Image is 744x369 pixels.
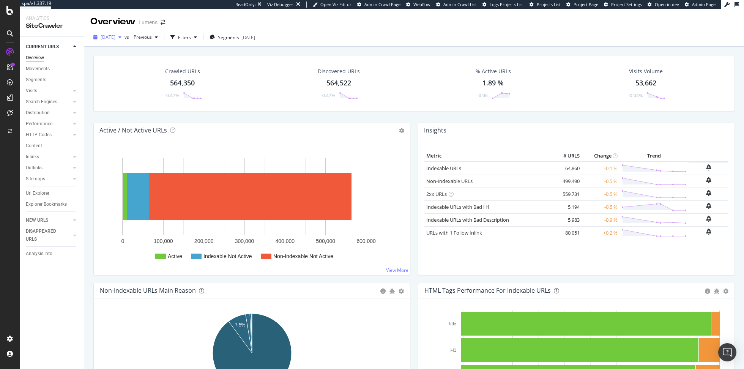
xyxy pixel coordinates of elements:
span: 2025 Sep. 7th [101,34,115,40]
div: [DATE] [241,34,255,41]
div: Overview [26,54,44,62]
a: Project Page [566,2,598,8]
text: H1 [451,348,457,353]
a: NEW URLS [26,216,71,224]
div: -0.47% [321,92,335,99]
div: Movements [26,65,50,73]
div: NEW URLS [26,216,48,224]
text: 400,000 [276,238,295,244]
a: CURRENT URLS [26,43,71,51]
a: Project Settings [604,2,642,8]
div: HTML Tags Performance for Indexable URLs [424,287,551,294]
div: Sitemaps [26,175,45,183]
div: Discovered URLs [318,68,360,75]
a: Outlinks [26,164,71,172]
div: 564,350 [170,78,195,88]
td: -0.5 % [582,188,619,200]
span: Admin Page [692,2,716,7]
div: 53,662 [635,78,656,88]
div: Viz Debugger: [267,2,295,8]
button: Filters [167,31,200,43]
div: Analysis Info [26,250,52,258]
div: Visits [26,87,37,95]
div: Open Intercom Messenger [718,343,736,361]
td: +0.2 % [582,226,619,239]
th: Metric [424,150,551,162]
span: Open Viz Editor [320,2,352,7]
text: Title [448,321,457,326]
text: 200,000 [194,238,214,244]
div: Crawled URLs [165,68,200,75]
text: Indexable Not Active [203,253,252,259]
a: Content [26,142,79,150]
div: Distribution [26,109,50,117]
div: gear [723,289,728,294]
a: Admin Page [685,2,716,8]
span: Webflow [413,2,430,7]
div: Non-Indexable URLs Main Reason [100,287,196,294]
text: 100,000 [154,238,173,244]
div: circle-info [705,289,710,294]
svg: A chart. [100,150,404,269]
span: Admin Crawl Page [364,2,400,7]
div: bell-plus [706,177,711,183]
span: Project Settings [611,2,642,7]
div: bell-plus [706,190,711,196]
span: Projects List [537,2,561,7]
div: -0.04% [628,92,643,99]
text: 0 [121,238,125,244]
a: 2xx URLs [426,191,447,197]
div: Lumens [139,19,158,26]
div: bug [389,289,395,294]
text: Non-Indexable Not Active [273,253,333,259]
a: Explorer Bookmarks [26,200,79,208]
div: Analytics [26,15,78,22]
a: HTTP Codes [26,131,71,139]
td: -0.1 % [582,162,619,175]
a: Distribution [26,109,71,117]
a: Movements [26,65,79,73]
a: Sitemaps [26,175,71,183]
div: % Active URLs [476,68,511,75]
span: Admin Crawl List [443,2,477,7]
div: Explorer Bookmarks [26,200,67,208]
a: Segments [26,76,79,84]
a: Open in dev [648,2,679,8]
td: -0.5 % [582,175,619,188]
div: bell-plus [706,229,711,235]
a: Search Engines [26,98,71,106]
th: Trend [619,150,689,162]
h4: Active / Not Active URLs [99,125,167,136]
div: 1.89 % [482,78,504,88]
div: bug [714,289,719,294]
div: Inlinks [26,153,39,161]
div: Overview [90,15,136,28]
a: Url Explorer [26,189,79,197]
div: Url Explorer [26,189,49,197]
text: Active [168,253,182,259]
td: 559,731 [551,188,582,200]
div: DISAPPEARED URLS [26,227,64,243]
div: circle-info [380,289,386,294]
a: DISAPPEARED URLS [26,227,71,243]
a: Indexable URLs with Bad H1 [426,203,490,210]
a: Analysis Info [26,250,79,258]
div: gear [399,289,404,294]
div: Performance [26,120,52,128]
a: Indexable URLs with Bad Description [426,216,509,223]
td: 5,983 [551,213,582,226]
div: -0.06 [477,92,488,99]
span: Project Page [574,2,598,7]
a: Admin Crawl List [436,2,477,8]
a: Inlinks [26,153,71,161]
a: Admin Crawl Page [357,2,400,8]
a: View More [386,267,408,273]
div: 564,522 [326,78,351,88]
div: ReadOnly: [235,2,256,8]
text: 300,000 [235,238,254,244]
button: Segments[DATE] [206,31,258,43]
h4: Insights [424,125,446,136]
td: -0.9 % [582,213,619,226]
a: Non-Indexable URLs [426,178,473,184]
